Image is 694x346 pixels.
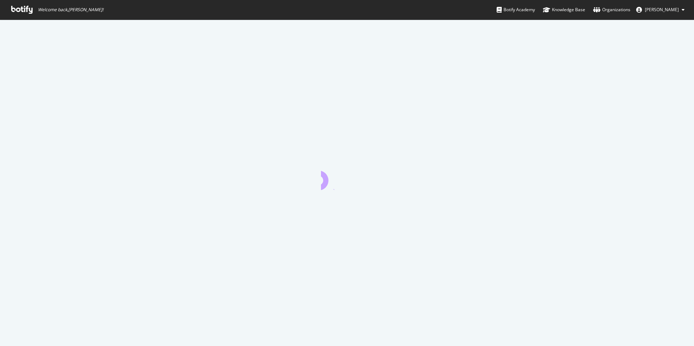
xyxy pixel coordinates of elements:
[593,6,630,13] div: Organizations
[543,6,585,13] div: Knowledge Base
[38,7,103,13] span: Welcome back, [PERSON_NAME] !
[321,164,373,190] div: animation
[497,6,535,13] div: Botify Academy
[630,4,690,16] button: [PERSON_NAME]
[645,7,679,13] span: Ting Liu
